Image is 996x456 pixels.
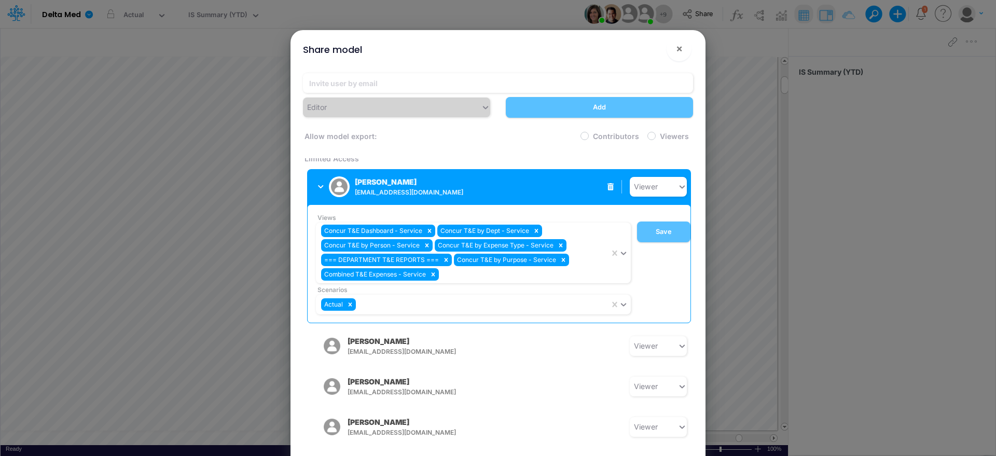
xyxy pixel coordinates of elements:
[307,333,464,360] button: rounded user avatar[PERSON_NAME][EMAIL_ADDRESS][DOMAIN_NAME]
[348,428,510,437] span: [EMAIL_ADDRESS][DOMAIN_NAME]
[454,254,558,266] div: Concur T&E by Purpose - Service
[321,254,440,266] div: === DEPARTMENT T&E REPORTS ===
[676,42,683,54] span: ×
[593,131,639,142] label: Contributors
[307,413,464,440] button: rounded user avatar[PERSON_NAME][EMAIL_ADDRESS][DOMAIN_NAME]
[316,213,631,223] span: Views
[348,376,409,387] p: [PERSON_NAME]
[321,225,424,237] div: Concur T&E Dashboard - Service
[435,239,555,252] div: Concur T&E by Expense Type - Service
[634,181,658,192] div: Viewer
[322,417,342,437] img: rounded user avatar
[307,173,472,200] button: rounded user avatar[PERSON_NAME][EMAIL_ADDRESS][DOMAIN_NAME]
[329,176,350,197] img: rounded user avatar
[634,381,658,392] div: Viewer
[348,417,409,427] p: [PERSON_NAME]
[348,336,409,347] p: [PERSON_NAME]
[321,239,421,252] div: Concur T&E by Person - Service
[321,298,344,311] div: Actual
[355,176,417,187] p: [PERSON_NAME]
[667,36,691,61] button: Close
[303,131,377,142] label: Allow model export:
[348,347,510,356] span: [EMAIL_ADDRESS][DOMAIN_NAME]
[634,421,658,432] div: Viewer
[303,43,362,57] div: Share model
[321,268,427,281] div: Combined T&E Expenses - Service
[634,340,658,351] div: Viewer
[660,131,689,142] label: Viewers
[307,373,464,400] button: rounded user avatar[PERSON_NAME][EMAIL_ADDRESS][DOMAIN_NAME]
[303,73,693,93] input: Invite user by email
[437,225,531,237] div: Concur T&E by Dept - Service
[348,388,510,397] span: [EMAIL_ADDRESS][DOMAIN_NAME]
[303,154,359,163] span: Limited Access
[322,336,342,356] img: rounded user avatar
[355,188,518,197] span: [EMAIL_ADDRESS][DOMAIN_NAME]
[322,376,342,397] img: rounded user avatar
[316,285,631,295] span: Scenarios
